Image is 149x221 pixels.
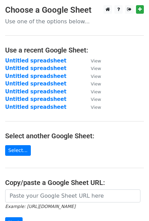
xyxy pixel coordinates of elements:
small: View [91,89,101,94]
h4: Copy/paste a Google Sheet URL: [5,178,144,187]
a: Untitled spreadsheet [5,58,66,64]
input: Paste your Google Sheet URL here [5,189,140,202]
p: Use one of the options below... [5,18,144,25]
a: View [84,89,101,95]
a: Untitled spreadsheet [5,89,66,95]
a: Untitled spreadsheet [5,81,66,87]
h3: Choose a Google Sheet [5,5,144,15]
small: View [91,74,101,79]
a: Untitled spreadsheet [5,73,66,79]
a: View [84,81,101,87]
small: View [91,66,101,71]
small: View [91,105,101,110]
a: Untitled spreadsheet [5,104,66,110]
h4: Use a recent Google Sheet: [5,46,144,54]
h4: Select another Google Sheet: [5,132,144,140]
small: View [91,81,101,86]
small: View [91,97,101,102]
small: View [91,58,101,63]
a: View [84,96,101,102]
a: View [84,65,101,71]
a: Untitled spreadsheet [5,65,66,71]
a: View [84,104,101,110]
a: View [84,58,101,64]
a: Untitled spreadsheet [5,96,66,102]
iframe: Chat Widget [115,188,149,221]
a: View [84,73,101,79]
small: Example: [URL][DOMAIN_NAME] [5,204,75,209]
a: Select... [5,145,31,156]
